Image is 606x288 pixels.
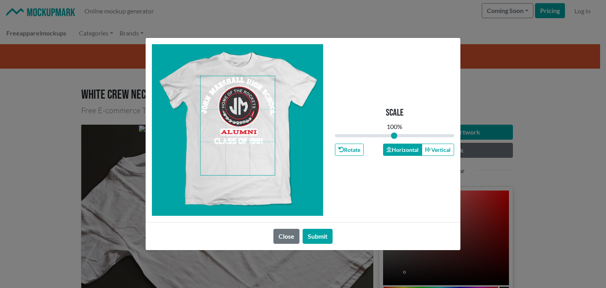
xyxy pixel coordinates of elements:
button: Horizontal [383,144,422,156]
button: Rotate [335,144,364,156]
button: Submit [303,229,333,244]
button: Close [273,229,299,244]
p: Scale [386,107,404,119]
button: Vertical [422,144,454,156]
div: 100 % [387,122,402,131]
